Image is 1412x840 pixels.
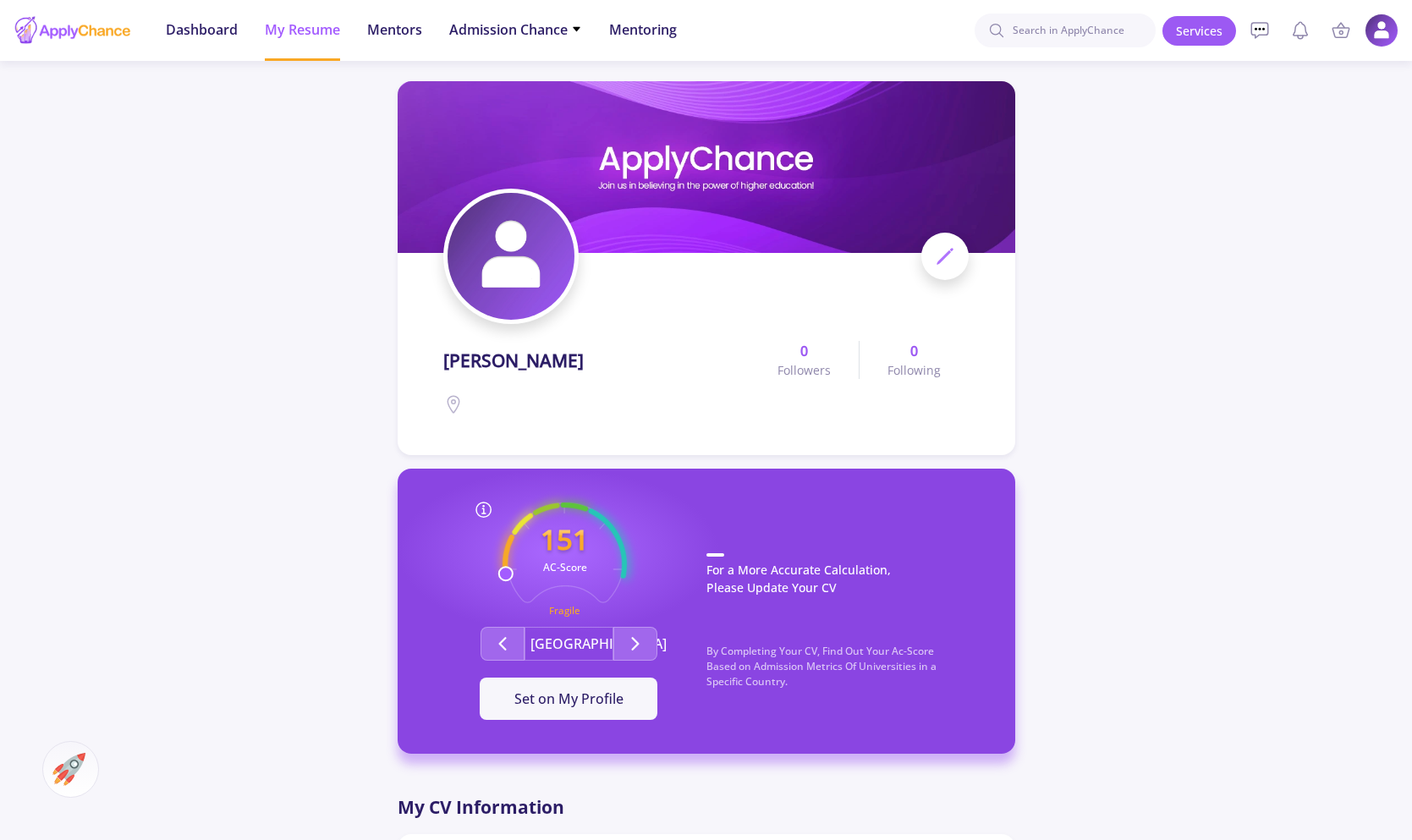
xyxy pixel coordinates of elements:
span: [PERSON_NAME] [443,348,584,375]
span: Followers [777,361,831,379]
b: 0 [910,341,918,361]
span: Mentors [367,19,422,40]
p: My CV Information [398,794,1015,821]
text: 151 [541,520,589,558]
span: My Resume [265,19,340,40]
span: Admission Chance [449,19,582,40]
input: Search in ApplyChance [975,14,1156,47]
p: By Completing Your CV, Find Out Your Ac-Score Based on Admission Metrics Of Universities in a Spe... [706,644,981,706]
text: AC-Score [542,560,586,574]
button: Set on My Profile [480,678,657,720]
img: ac-market [52,753,85,786]
button: [GEOGRAPHIC_DATA] [525,627,613,661]
b: 0 [800,341,808,361]
p: For a More Accurate Calculation, Please Update Your CV [706,553,981,613]
span: Set on My Profile [514,689,624,708]
span: Dashboard [166,19,238,40]
text: Fragile [549,605,580,618]
div: Second group [431,627,706,661]
span: Following [887,361,941,379]
span: Mentoring [609,19,677,40]
a: Services [1162,16,1236,46]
